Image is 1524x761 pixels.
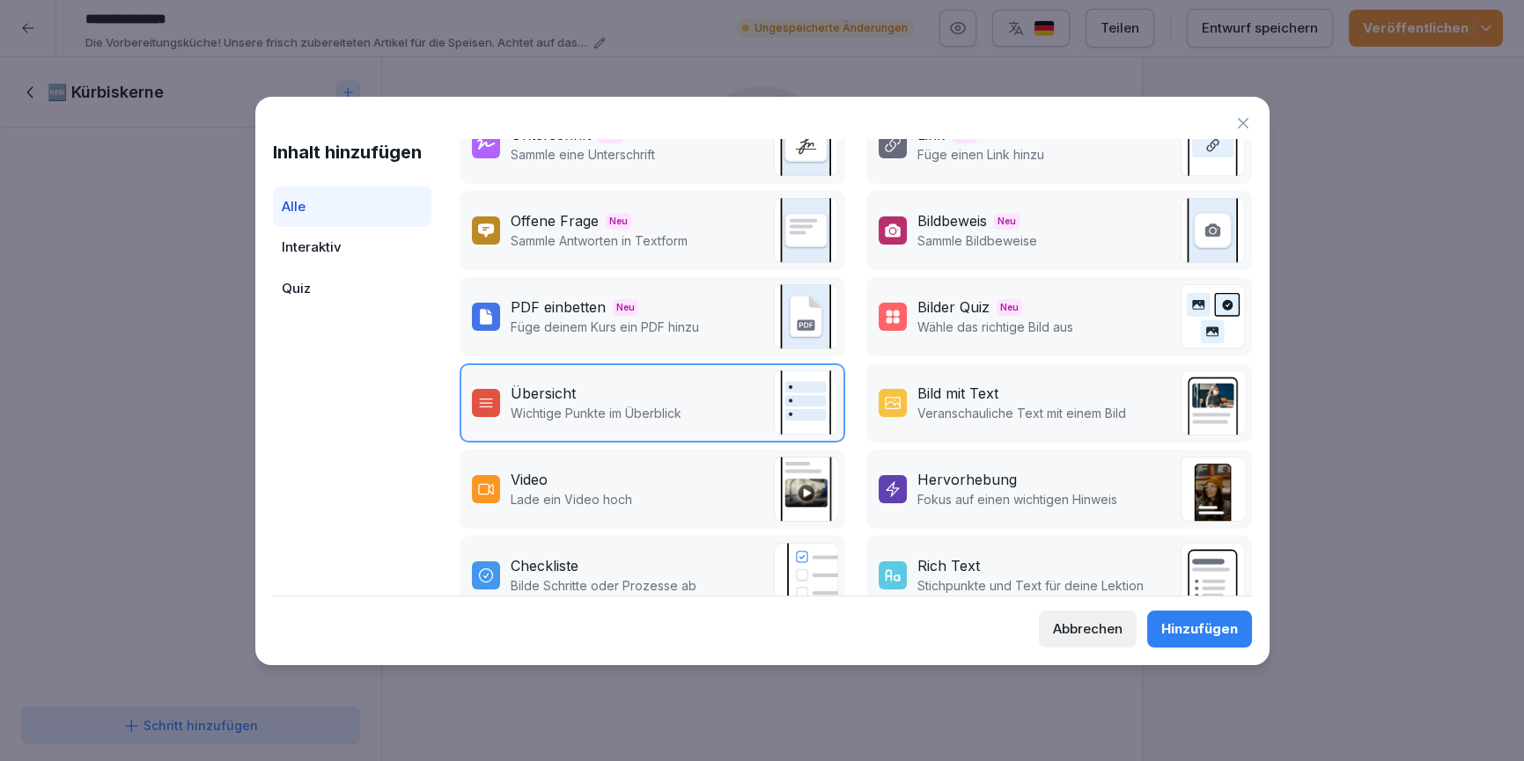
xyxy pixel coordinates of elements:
[773,112,838,177] img: signature.svg
[917,404,1126,422] p: Veranschauliche Text mit einem Bild
[511,145,655,164] p: Sammle eine Unterschrift
[1180,457,1245,522] img: callout.png
[1180,543,1245,608] img: richtext.svg
[773,198,838,263] img: text_response.svg
[917,383,998,404] div: Bild mit Text
[1161,619,1238,639] div: Hinzufügen
[1053,619,1123,639] div: Abbrechen
[511,469,548,490] div: Video
[1147,611,1252,648] button: Hinzufügen
[511,383,576,404] div: Übersicht
[273,268,431,310] div: Quiz
[917,555,980,576] div: Rich Text
[613,299,638,316] span: Neu
[917,210,987,231] div: Bildbeweis
[511,231,688,250] p: Sammle Antworten in Textform
[917,145,1044,164] p: Füge einen Link hinzu
[917,576,1144,595] p: Stichpunkte und Text für deine Lektion
[1180,112,1245,177] img: link.svg
[773,457,838,522] img: video.png
[917,469,1017,490] div: Hervorhebung
[773,543,838,608] img: checklist.svg
[511,555,578,576] div: Checkliste
[773,370,838,435] img: overview.svg
[917,296,990,318] div: Bilder Quiz
[1180,370,1245,435] img: text_image.png
[511,296,606,318] div: PDF einbetten
[994,213,1020,230] span: Neu
[1039,611,1137,648] button: Abbrechen
[511,210,599,231] div: Offene Frage
[917,318,1073,336] p: Wähle das richtige Bild aus
[511,490,632,509] p: Lade ein Video hoch
[511,318,699,336] p: Füge deinem Kurs ein PDF hinzu
[1180,284,1245,349] img: image_quiz.svg
[273,227,431,268] div: Interaktiv
[917,231,1037,250] p: Sammle Bildbeweise
[917,490,1117,509] p: Fokus auf einen wichtigen Hinweis
[606,213,631,230] span: Neu
[511,576,696,595] p: Bilde Schritte oder Prozesse ab
[511,404,681,422] p: Wichtige Punkte im Überblick
[773,284,838,349] img: pdf_embed.svg
[273,187,431,228] div: Alle
[997,299,1022,316] span: Neu
[273,139,431,165] h1: Inhalt hinzufügen
[1180,198,1245,263] img: image_upload.svg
